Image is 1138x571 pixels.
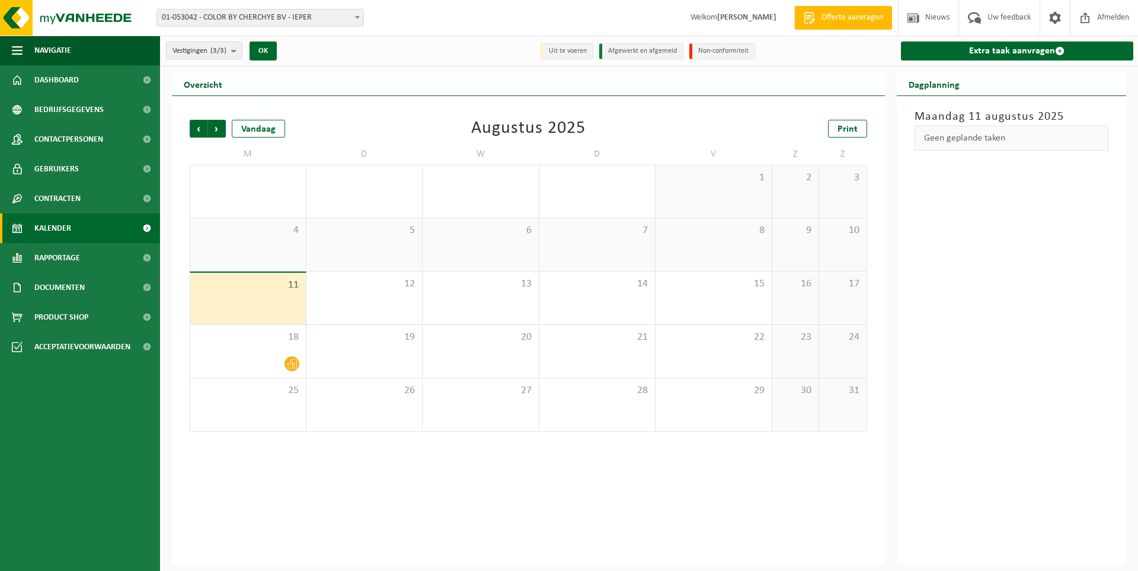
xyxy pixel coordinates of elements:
[661,277,766,291] span: 15
[661,331,766,344] span: 22
[34,273,85,302] span: Documenten
[540,43,593,59] li: Uit te voeren
[157,9,363,26] span: 01-053042 - COLOR BY CHERCHYE BV - IEPER
[778,331,813,344] span: 23
[429,171,533,184] span: 30
[429,384,533,397] span: 27
[599,43,683,59] li: Afgewerkt en afgemeld
[778,224,813,237] span: 9
[545,277,650,291] span: 14
[312,331,417,344] span: 19
[915,126,1109,151] div: Geen geplande taken
[901,42,1134,60] a: Extra taak aanvragen
[166,42,242,59] button: Vestigingen(3/3)
[208,120,226,138] span: Volgende
[825,277,860,291] span: 17
[656,143,772,165] td: V
[232,120,285,138] div: Vandaag
[210,47,226,55] count: (3/3)
[312,277,417,291] span: 12
[34,65,79,95] span: Dashboard
[196,331,300,344] span: 18
[825,331,860,344] span: 24
[545,331,650,344] span: 21
[250,42,277,60] button: OK
[429,224,533,237] span: 6
[34,243,80,273] span: Rapportage
[778,384,813,397] span: 30
[825,171,860,184] span: 3
[429,331,533,344] span: 20
[172,72,234,95] h2: Overzicht
[312,224,417,237] span: 5
[819,143,867,165] td: Z
[545,384,650,397] span: 28
[312,171,417,184] span: 29
[545,224,650,237] span: 7
[825,224,860,237] span: 10
[34,36,71,65] span: Navigatie
[825,384,860,397] span: 31
[156,9,364,27] span: 01-053042 - COLOR BY CHERCHYE BV - IEPER
[196,384,300,397] span: 25
[34,213,71,243] span: Kalender
[778,171,813,184] span: 2
[828,120,867,138] a: Print
[819,12,886,24] span: Offerte aanvragen
[34,95,104,125] span: Bedrijfsgegevens
[545,171,650,184] span: 31
[34,302,88,332] span: Product Shop
[306,143,423,165] td: D
[312,384,417,397] span: 26
[471,120,586,138] div: Augustus 2025
[34,332,130,362] span: Acceptatievoorwaarden
[196,279,300,292] span: 11
[190,120,207,138] span: Vorige
[772,143,820,165] td: Z
[423,143,539,165] td: W
[794,6,892,30] a: Offerte aanvragen
[897,72,971,95] h2: Dagplanning
[837,125,858,134] span: Print
[717,13,776,22] strong: [PERSON_NAME]
[661,384,766,397] span: 29
[34,184,81,213] span: Contracten
[172,42,226,60] span: Vestigingen
[661,171,766,184] span: 1
[915,108,1109,126] h3: Maandag 11 augustus 2025
[34,154,79,184] span: Gebruikers
[778,277,813,291] span: 16
[661,224,766,237] span: 8
[196,171,300,184] span: 28
[34,125,103,154] span: Contactpersonen
[196,224,300,237] span: 4
[429,277,533,291] span: 13
[190,143,306,165] td: M
[689,43,755,59] li: Non-conformiteit
[539,143,656,165] td: D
